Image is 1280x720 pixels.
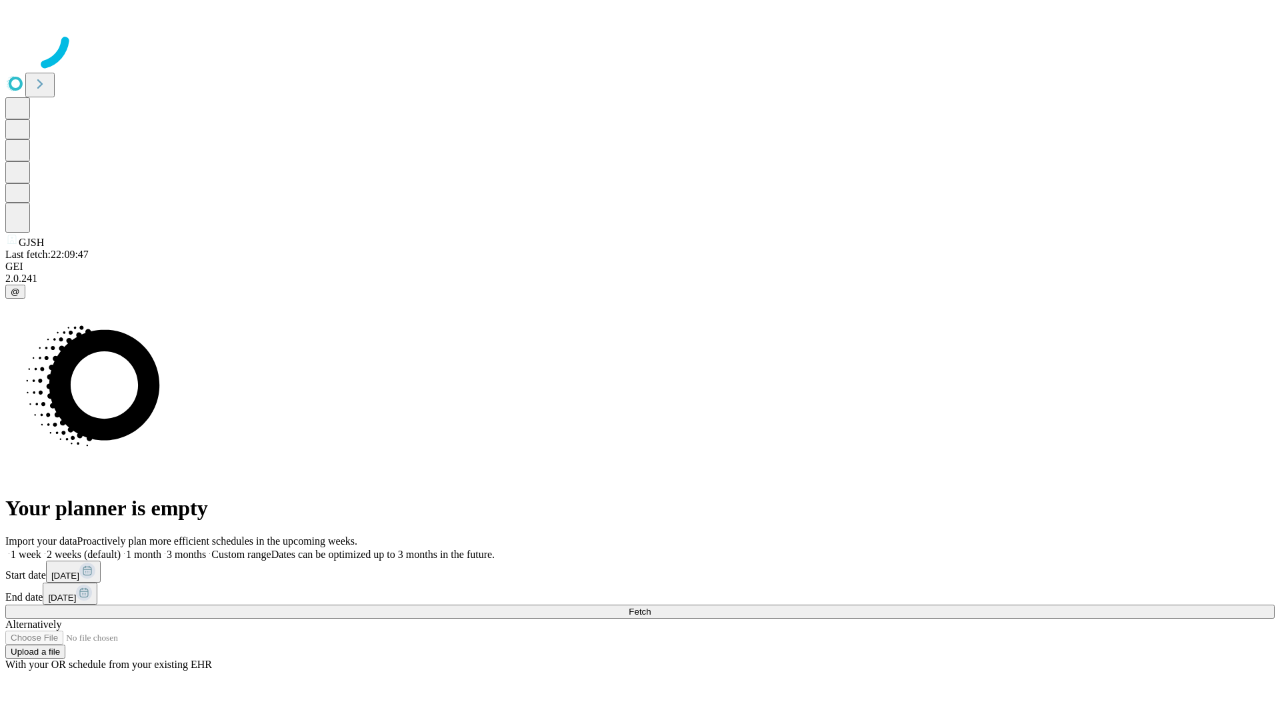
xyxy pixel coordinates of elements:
[46,561,101,583] button: [DATE]
[5,273,1275,285] div: 2.0.241
[5,261,1275,273] div: GEI
[48,593,76,603] span: [DATE]
[19,237,44,248] span: GJSH
[5,561,1275,583] div: Start date
[126,549,161,560] span: 1 month
[5,249,89,260] span: Last fetch: 22:09:47
[271,549,495,560] span: Dates can be optimized up to 3 months in the future.
[5,605,1275,619] button: Fetch
[5,619,61,630] span: Alternatively
[167,549,206,560] span: 3 months
[51,571,79,581] span: [DATE]
[43,583,97,605] button: [DATE]
[11,287,20,297] span: @
[5,285,25,299] button: @
[629,607,651,617] span: Fetch
[5,535,77,547] span: Import your data
[5,659,212,670] span: With your OR schedule from your existing EHR
[77,535,357,547] span: Proactively plan more efficient schedules in the upcoming weeks.
[47,549,121,560] span: 2 weeks (default)
[5,583,1275,605] div: End date
[5,496,1275,521] h1: Your planner is empty
[211,549,271,560] span: Custom range
[11,549,41,560] span: 1 week
[5,645,65,659] button: Upload a file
